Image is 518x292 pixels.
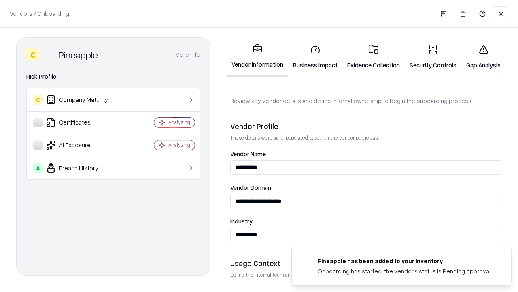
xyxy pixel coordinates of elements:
[230,258,502,268] div: Usage Context
[301,257,311,266] img: pineappleenergy.com
[230,151,502,157] label: Vendor Name
[33,95,130,105] div: Company Maturity
[168,119,190,126] div: Analyzing
[230,218,502,224] label: Industry
[33,163,130,173] div: Breach History
[288,38,342,76] a: Business Impact
[10,9,69,18] p: Vendors / Onboarding
[318,267,492,275] div: Onboarding has started, the vendor's status is Pending Approval.
[33,118,130,127] div: Certificates
[230,271,502,278] p: Define the internal team and reason for using this vendor. This helps assess business relevance a...
[26,48,39,61] div: C
[230,121,502,131] div: Vendor Profile
[318,257,492,265] div: Pineapple has been added to your inventory
[33,140,130,150] div: AI Exposure
[26,72,200,82] div: Risk Profile
[342,38,405,76] a: Evidence Collection
[230,185,502,191] label: Vendor Domain
[59,48,98,61] div: Pineapple
[168,142,190,148] div: Analyzing
[33,163,43,173] div: A
[175,47,200,62] button: More info
[230,134,502,141] p: These details were auto-populated based on the vendor public data
[33,95,43,105] div: C
[230,97,502,105] p: Review key vendor details and define internal ownership to begin the onboarding process.
[405,38,461,76] a: Security Controls
[227,37,288,77] a: Vendor Information
[42,48,55,61] img: Pineapple
[461,38,505,76] a: Gap Analysis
